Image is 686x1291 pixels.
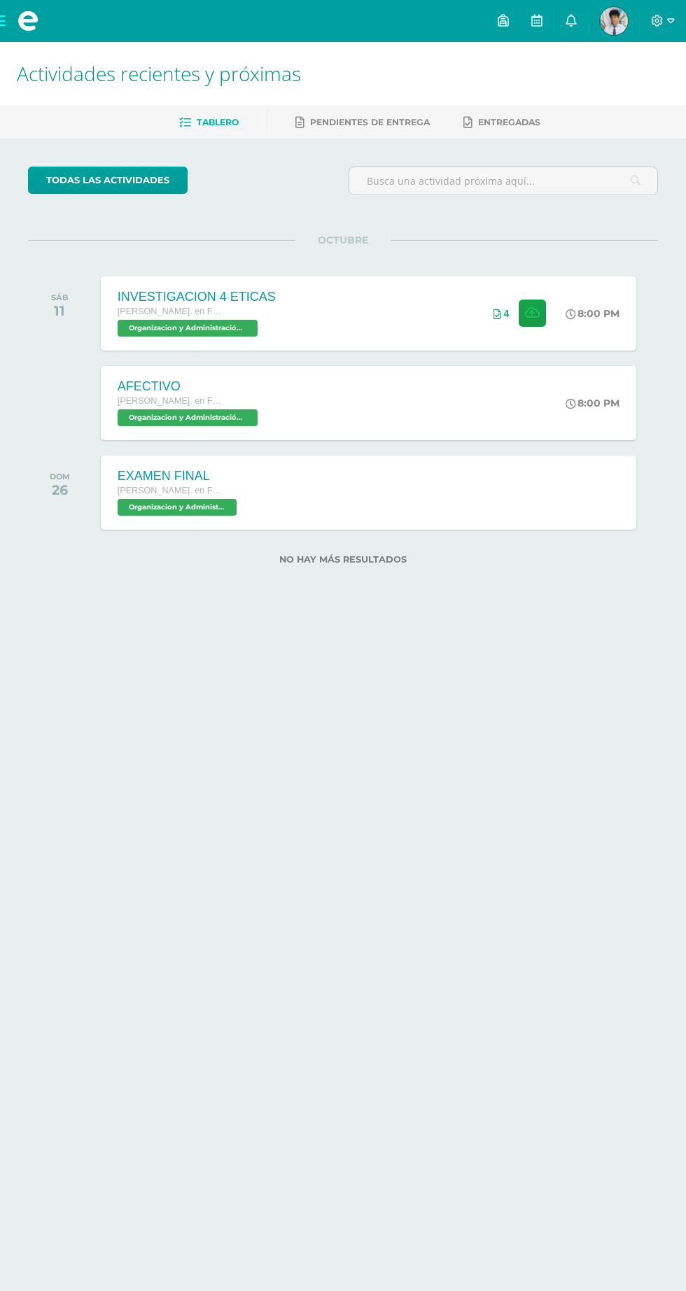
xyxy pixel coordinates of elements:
[349,167,657,195] input: Busca una actividad próxima aquí...
[179,111,239,134] a: Tablero
[600,7,628,35] img: 0f8a9e016b102ba03607021792f264b0.png
[50,481,70,498] div: 26
[118,396,223,406] span: [PERSON_NAME]. en Fin y [PERSON_NAME][DATE]
[118,499,237,516] span: Organizacion y Administración 'A'
[310,117,430,127] span: Pendientes de entrega
[28,554,658,565] label: No hay más resultados
[28,167,188,194] a: todas las Actividades
[118,290,276,304] div: INVESTIGACION 4 ETICAS
[197,117,239,127] span: Tablero
[118,409,258,426] span: Organizacion y Administración 'A'
[478,117,540,127] span: Entregadas
[295,234,391,246] span: OCTUBRE
[118,486,223,495] span: [PERSON_NAME]. en Fin y [PERSON_NAME][DATE]
[118,379,261,394] div: AFECTIVO
[50,472,70,481] div: DOM
[463,111,540,134] a: Entregadas
[295,111,430,134] a: Pendientes de entrega
[493,308,510,319] div: Archivos entregados
[118,469,240,484] div: EXAMEN FINAL
[566,307,619,320] div: 8:00 PM
[504,308,510,319] span: 4
[566,397,619,409] div: 8:00 PM
[17,60,301,87] span: Actividades recientes y próximas
[51,302,69,319] div: 11
[51,292,69,302] div: SÁB
[118,320,258,337] span: Organizacion y Administración 'A'
[118,306,223,316] span: [PERSON_NAME]. en Fin y [PERSON_NAME][DATE]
